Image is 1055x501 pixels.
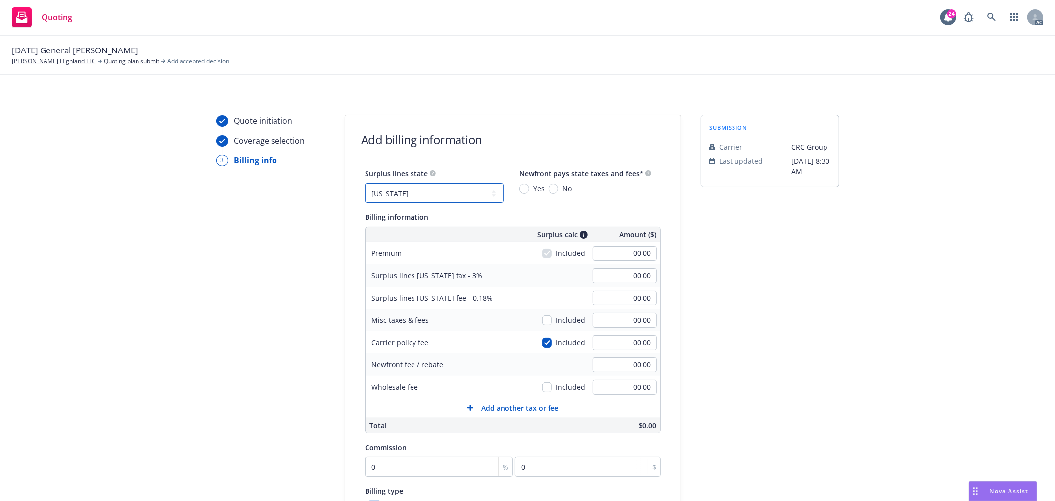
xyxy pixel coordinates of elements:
[562,183,572,194] span: No
[104,57,159,66] a: Quoting plan submit
[719,142,742,152] span: Carrier
[969,482,982,501] div: Drag to move
[519,184,529,194] input: Yes
[969,481,1037,501] button: Nova Assist
[234,135,305,147] div: Coverage selection
[556,382,585,392] span: Included
[533,183,545,194] span: Yes
[371,382,418,392] span: Wholesale fee
[371,360,443,369] span: Newfront fee / rebate
[619,229,656,240] span: Amount ($)
[481,403,558,413] span: Add another tax or fee
[556,248,585,258] span: Included
[959,7,979,27] a: Report a Bug
[366,398,660,418] button: Add another tax or fee
[719,156,763,166] span: Last updated
[593,291,657,305] input: 0.00
[947,9,956,18] div: 24
[234,154,277,166] div: Billing info
[371,249,402,258] span: Premium
[365,486,403,496] span: Billing type
[593,246,657,261] input: 0.00
[652,462,656,472] span: $
[365,443,407,452] span: Commission
[639,421,656,430] span: $0.00
[593,357,657,372] input: 0.00
[371,338,428,347] span: Carrier policy fee
[549,184,558,194] input: No
[556,337,585,348] span: Included
[365,212,428,222] span: Billing information
[593,335,657,350] input: 0.00
[791,156,831,177] span: [DATE] 8:30 AM
[167,57,229,66] span: Add accepted decision
[593,313,657,328] input: 0.00
[216,155,228,166] div: 3
[556,315,585,325] span: Included
[593,268,657,283] input: 0.00
[709,123,747,132] span: submission
[371,293,493,302] span: Surplus lines [US_STATE] fee - 0.18%
[12,57,96,66] a: [PERSON_NAME] Highland LLC
[519,169,643,178] span: Newfront pays state taxes and fees*
[8,3,76,31] a: Quoting
[982,7,1002,27] a: Search
[537,229,578,240] span: Surplus calc
[1005,7,1024,27] a: Switch app
[503,462,508,472] span: %
[12,44,138,57] span: [DATE] General [PERSON_NAME]
[361,131,482,148] h1: Add billing information
[990,487,1029,495] span: Nova Assist
[371,271,482,280] span: Surplus lines [US_STATE] tax - 3%
[369,421,387,430] span: Total
[234,115,292,127] div: Quote initiation
[365,169,428,178] span: Surplus lines state
[42,13,72,21] span: Quoting
[593,380,657,395] input: 0.00
[371,315,429,325] span: Misc taxes & fees
[791,142,831,152] span: CRC Group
